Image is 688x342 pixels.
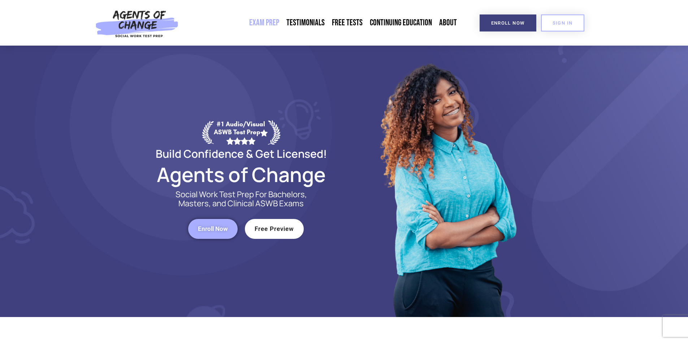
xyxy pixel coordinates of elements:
[182,14,460,31] nav: Menu
[436,14,460,31] a: About
[328,14,366,31] a: Free Tests
[541,14,584,31] a: SIGN IN
[246,14,283,31] a: Exam Prep
[245,219,304,239] a: Free Preview
[375,46,519,317] img: Website Image 1 (1)
[188,219,238,239] a: Enroll Now
[283,14,328,31] a: Testimonials
[214,120,268,144] div: #1 Audio/Visual ASWB Test Prep
[553,21,573,25] span: SIGN IN
[366,14,436,31] a: Continuing Education
[138,148,344,159] h2: Build Confidence & Get Licensed!
[167,190,315,208] p: Social Work Test Prep For Bachelors, Masters, and Clinical ASWB Exams
[480,14,536,31] a: Enroll Now
[198,226,228,232] span: Enroll Now
[138,166,344,183] h2: Agents of Change
[491,21,525,25] span: Enroll Now
[255,226,294,232] span: Free Preview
